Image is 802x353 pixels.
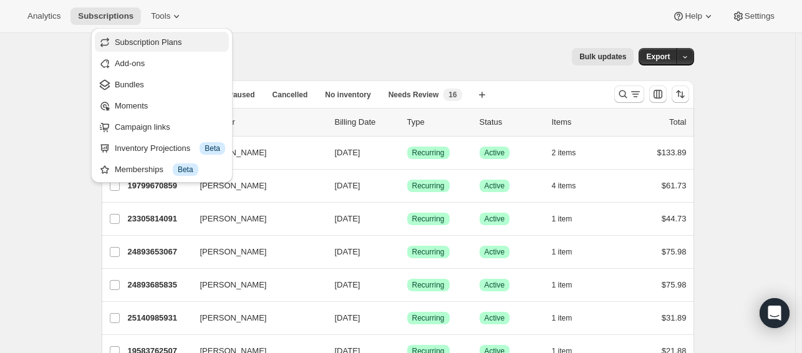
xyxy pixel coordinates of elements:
span: Settings [745,11,775,21]
div: 23305814091[PERSON_NAME][DATE]SuccessRecurringSuccessActive1 item$44.73 [128,210,687,228]
span: 4 items [552,181,576,191]
div: 25140985931[PERSON_NAME][DATE]SuccessRecurringSuccessActive1 item$31.89 [128,309,687,327]
button: Help [665,7,722,25]
button: Export [639,48,677,65]
button: Tools [143,7,190,25]
p: Status [480,116,542,128]
span: [DATE] [335,247,360,256]
span: [PERSON_NAME] [200,279,267,291]
button: Analytics [20,7,68,25]
span: Active [485,247,505,257]
button: Add-ons [95,53,229,73]
span: Recurring [412,313,445,323]
p: 23305814091 [128,213,190,225]
span: [DATE] [335,313,360,322]
p: 24893653067 [128,246,190,258]
div: Type [407,116,470,128]
span: 1 item [552,247,573,257]
span: 2 items [552,148,576,158]
button: Customize table column order and visibility [649,85,667,103]
span: 1 item [552,313,573,323]
button: 1 item [552,243,586,261]
span: Cancelled [273,90,308,100]
button: 1 item [552,276,586,294]
div: Items [552,116,614,128]
span: Analytics [27,11,60,21]
button: 1 item [552,309,586,327]
span: Recurring [412,214,445,224]
span: [PERSON_NAME] [200,213,267,225]
button: Moments [95,95,229,115]
div: IDCustomerBilling DateTypeStatusItemsTotal [128,116,687,128]
span: $133.89 [657,148,687,157]
p: 24893685835 [128,279,190,291]
span: Active [485,313,505,323]
button: [PERSON_NAME] [193,176,317,196]
button: Campaign links [95,117,229,137]
button: Memberships [95,159,229,179]
span: Bundles [115,80,144,89]
span: Recurring [412,247,445,257]
span: Moments [115,101,148,110]
span: Recurring [412,181,445,191]
button: Sort the results [672,85,689,103]
p: Total [669,116,686,128]
button: Bulk updates [572,48,634,65]
span: Help [685,11,702,21]
span: $44.73 [662,214,687,223]
span: $61.73 [662,181,687,190]
button: 4 items [552,177,590,195]
div: Memberships [115,163,225,176]
span: [PERSON_NAME] [200,246,267,258]
span: Active [485,214,505,224]
button: Subscription Plans [95,32,229,52]
span: 16 [448,90,457,100]
span: Add-ons [115,59,145,68]
button: Subscriptions [70,7,141,25]
span: Campaign links [115,122,170,132]
span: Subscriptions [78,11,133,21]
button: [PERSON_NAME] [193,242,317,262]
div: Open Intercom Messenger [760,298,790,328]
div: 19658866763[PERSON_NAME][DATE]SuccessRecurringSuccessActive2 items$133.89 [128,144,687,162]
button: Settings [725,7,782,25]
span: [PERSON_NAME] [200,312,267,324]
span: Paused [228,90,255,100]
span: Subscription Plans [115,37,182,47]
span: 1 item [552,214,573,224]
span: Bulk updates [579,52,626,62]
button: [PERSON_NAME] [193,275,317,295]
div: Inventory Projections [115,142,225,155]
span: 1 item [552,280,573,290]
span: $75.98 [662,280,687,289]
span: No inventory [325,90,370,100]
div: 19799670859[PERSON_NAME][DATE]SuccessRecurringSuccessActive4 items$61.73 [128,177,687,195]
span: Active [485,148,505,158]
span: Beta [178,165,193,175]
button: Search and filter results [614,85,644,103]
span: $75.98 [662,247,687,256]
span: Active [485,181,505,191]
span: [DATE] [335,280,360,289]
span: Needs Review [389,90,439,100]
span: [DATE] [335,148,360,157]
span: Beta [205,143,220,153]
button: 2 items [552,144,590,162]
div: 24893685835[PERSON_NAME][DATE]SuccessRecurringSuccessActive1 item$75.98 [128,276,687,294]
span: $31.89 [662,313,687,322]
span: Recurring [412,148,445,158]
span: Active [485,280,505,290]
p: Customer [200,116,325,128]
span: [DATE] [335,181,360,190]
p: Billing Date [335,116,397,128]
span: Export [646,52,670,62]
span: [DATE] [335,214,360,223]
button: [PERSON_NAME] [193,209,317,229]
p: 25140985931 [128,312,190,324]
button: Create new view [472,86,492,104]
button: Bundles [95,74,229,94]
button: [PERSON_NAME] [193,143,317,163]
div: 24893653067[PERSON_NAME][DATE]SuccessRecurringSuccessActive1 item$75.98 [128,243,687,261]
button: 1 item [552,210,586,228]
button: [PERSON_NAME] [193,308,317,328]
